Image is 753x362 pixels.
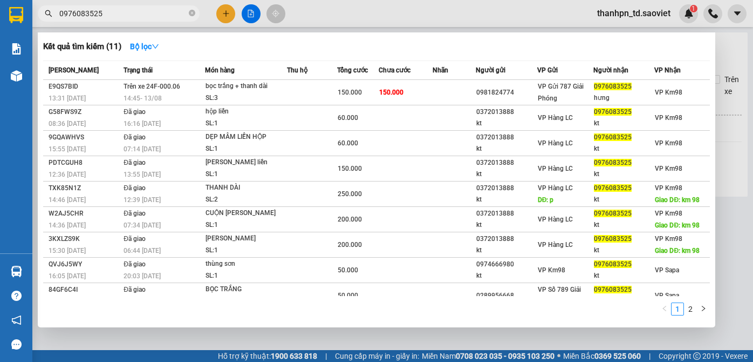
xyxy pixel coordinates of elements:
span: VP Km98 [655,165,682,172]
div: CUỘN [PERSON_NAME] [206,207,286,219]
div: thùng sơn [206,258,286,270]
div: bọc trắng + thanh dài [206,81,286,92]
span: 14:45 - 13/08 [124,95,162,102]
span: Đã giao [124,210,146,217]
div: KT [594,296,654,307]
button: right [697,303,710,316]
li: 1 [671,303,684,316]
span: 0976083525 [594,260,632,268]
div: PDTCGUH8 [49,157,120,169]
div: [PERSON_NAME] [206,233,286,245]
span: 14:36 [DATE] [49,222,86,229]
li: Next Page [697,303,710,316]
span: 0976083525 [594,83,632,90]
div: kt [594,245,654,256]
span: VP Hàng LC [538,241,573,249]
div: 0289956668 [476,290,537,301]
span: [PERSON_NAME] [49,66,99,74]
div: SL: 3 [206,92,286,104]
button: left [658,303,671,316]
div: kt [476,245,537,256]
li: 2 [684,303,697,316]
div: SL: 1 [206,118,286,130]
span: Món hàng [205,66,235,74]
span: 0976083525 [594,210,632,217]
span: 13:31 [DATE] [49,95,86,102]
div: kt [594,194,654,205]
span: VP Sapa [655,266,679,274]
span: 14:46 [DATE] [49,196,86,204]
span: 60.000 [338,139,358,147]
h3: Kết quả tìm kiếm ( 11 ) [43,41,121,52]
span: VP Nhận [654,66,681,74]
span: 15:55 [DATE] [49,145,86,153]
span: VP Km98 [655,210,682,217]
div: SL: 1 [206,296,286,307]
div: kt [594,219,654,231]
span: VP Km98 [538,266,565,274]
div: hộp liền [206,106,286,118]
div: SL: 1 [206,270,286,282]
span: Trên xe 24F-000.06 [124,83,180,90]
div: 3KXLZS9K [49,233,120,245]
span: 0976083525 [594,286,632,293]
span: Chưa cước [379,66,410,74]
span: Người nhận [593,66,628,74]
span: 250.000 [338,190,362,198]
span: 0976083525 [594,108,632,116]
span: VP Số 789 Giải Phóng [538,286,581,305]
div: kt [476,118,537,129]
span: 12:39 [DATE] [124,196,161,204]
span: Người gửi [476,66,505,74]
div: SL: 1 [206,169,286,180]
span: 200.000 [338,241,362,249]
a: 2 [684,303,696,315]
div: kt [476,270,537,281]
span: message [11,339,22,350]
span: 08:36 [DATE] [49,120,86,128]
span: Trạng thái [124,66,153,74]
strong: Bộ lọc [130,42,159,51]
span: question-circle [11,291,22,301]
span: Đã giao [124,108,146,116]
span: VP Sapa [655,292,679,299]
span: 12:36 [DATE] [49,171,86,178]
input: Tìm tên, số ĐT hoặc mã đơn [59,8,187,19]
div: SL: 2 [206,194,286,206]
div: kt [594,118,654,129]
div: 0372013888 [476,106,537,118]
span: 20:03 [DATE] [124,272,161,280]
div: G58FWS9Z [49,106,120,118]
div: TXK85N1Z [49,183,120,194]
span: VP Km98 [655,89,682,96]
div: SL: 1 [206,219,286,231]
span: right [700,305,707,312]
span: Đã giao [124,260,146,268]
img: logo-vxr [9,7,23,23]
span: Đã giao [124,133,146,141]
span: left [661,305,668,312]
span: Đã giao [124,235,146,243]
span: 0976083525 [594,235,632,243]
span: search [45,10,52,17]
span: Nhãn [433,66,448,74]
span: notification [11,315,22,325]
span: VP Gửi [537,66,558,74]
div: kt [594,143,654,155]
span: 16:16 [DATE] [124,120,161,128]
div: kt [594,270,654,281]
span: 13:55 [DATE] [124,171,161,178]
span: Đã giao [124,159,146,166]
a: 1 [672,303,683,315]
div: THANH DÀI [206,182,286,194]
span: Giao DĐ: km 98 [655,247,700,254]
span: close-circle [189,9,195,19]
span: 06:44 [DATE] [124,247,161,254]
div: 0372013888 [476,233,537,245]
span: 50.000 [338,292,358,299]
div: hưng [594,92,654,104]
div: 0981824774 [476,87,537,98]
span: 15:30 [DATE] [49,247,86,254]
span: 50.000 [338,266,358,274]
span: Giao DĐ: km 98 [655,222,700,229]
